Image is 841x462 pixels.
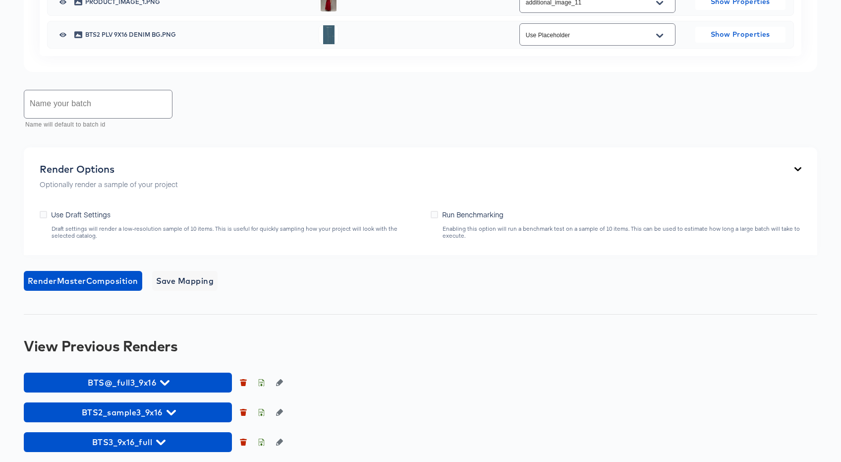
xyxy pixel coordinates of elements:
div: Enabling this option will run a benchmark test on a sample of 10 items. This can be used to estim... [442,225,801,239]
button: BTS@_full3_9x16 [24,373,232,393]
div: Render Options [40,163,178,175]
span: BTS2_sample3_9x16 [29,405,227,419]
span: BTS@_full3_9x16 [29,376,227,390]
button: Show Properties [695,27,785,43]
span: Show Properties [699,28,782,41]
button: Open [652,28,667,44]
div: Draft settings will render a low-resolution sample of 10 items. This is useful for quickly sampli... [51,225,421,239]
button: BTS2_sample3_9x16 [24,402,232,422]
span: Use Draft Settings [51,209,111,219]
button: RenderMasterComposition [24,271,142,291]
p: Optionally render a sample of your project [40,179,178,189]
div: View Previous Renders [24,338,817,354]
span: BTS3_9x16_full [29,435,227,449]
button: Save Mapping [152,271,218,291]
span: BTS2 PLV 9x16 Denim BG.png [85,32,311,38]
p: Name will default to batch id [25,120,166,130]
button: BTS3_9x16_full [24,432,232,452]
span: Render Master Composition [28,274,138,288]
span: Save Mapping [156,274,214,288]
span: Run Benchmarking [442,209,504,219]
